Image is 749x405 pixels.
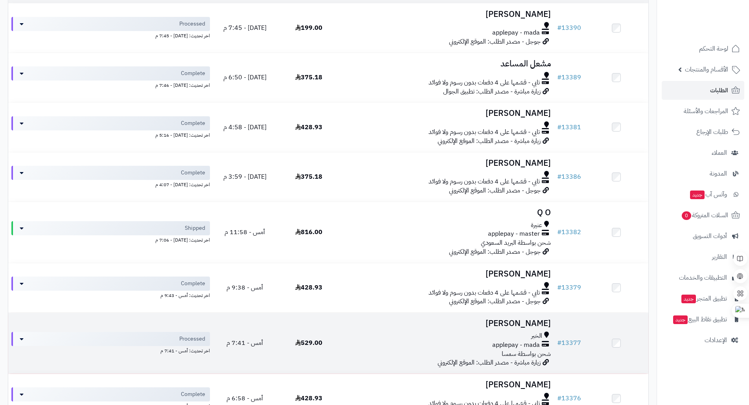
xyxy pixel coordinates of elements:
h3: Q O [344,208,551,217]
a: #13382 [557,227,581,237]
span: # [557,394,561,403]
a: طلبات الإرجاع [662,123,744,141]
a: الطلبات [662,81,744,100]
div: اخر تحديث: [DATE] - 7:46 م [11,81,210,89]
div: اخر تحديث: [DATE] - 7:06 م [11,235,210,244]
span: جديد [690,191,705,199]
span: أدوات التسويق [693,231,727,242]
a: #13386 [557,172,581,181]
a: #13389 [557,73,581,82]
span: # [557,23,561,33]
span: الطلبات [710,85,728,96]
span: تابي - قسّمها على 4 دفعات بدون رسوم ولا فوائد [429,78,540,87]
a: أدوات التسويق [662,227,744,246]
span: applepay - master [488,229,540,238]
span: 199.00 [295,23,322,33]
span: الإعدادات [705,335,727,346]
span: جديد [673,315,688,324]
h3: مشعل المساعد [344,59,551,68]
a: #13379 [557,283,581,292]
span: الخبر [531,332,542,341]
span: # [557,227,561,237]
span: أمس - 6:58 م [226,394,263,403]
span: التقارير [712,251,727,262]
span: تابي - قسّمها على 4 دفعات بدون رسوم ولا فوائد [429,288,540,297]
span: لوحة التحكم [699,43,728,54]
h3: [PERSON_NAME] [344,319,551,328]
span: جوجل - مصدر الطلب: الموقع الإلكتروني [449,297,541,306]
span: Processed [179,20,205,28]
span: 428.93 [295,394,322,403]
span: تطبيق نقاط البيع [672,314,727,325]
span: 0 [682,211,691,220]
span: زيارة مباشرة - مصدر الطلب: الموقع الإلكتروني [438,358,541,367]
span: أمس - 7:41 م [226,338,263,348]
span: السلات المتروكة [681,210,728,221]
div: اخر تحديث: أمس - 7:41 م [11,346,210,354]
span: # [557,338,561,348]
a: وآتس آبجديد [662,185,744,204]
h3: [PERSON_NAME] [344,380,551,389]
a: السلات المتروكة0 [662,206,744,225]
span: Complete [181,70,205,77]
a: تطبيق المتجرجديد [662,289,744,308]
span: applepay - mada [492,341,540,350]
span: Complete [181,280,205,288]
span: 428.93 [295,123,322,132]
span: # [557,172,561,181]
span: المدونة [710,168,727,179]
a: المراجعات والأسئلة [662,102,744,121]
h3: [PERSON_NAME] [344,159,551,168]
span: [DATE] - 4:58 م [223,123,267,132]
h3: [PERSON_NAME] [344,10,551,19]
span: شحن بواسطة سمسا [502,349,551,359]
span: # [557,283,561,292]
span: جديد [681,295,696,303]
span: # [557,73,561,82]
span: Processed [179,335,205,343]
a: #13390 [557,23,581,33]
a: التقارير [662,247,744,266]
div: اخر تحديث: [DATE] - 4:07 م [11,180,210,188]
span: 428.93 [295,283,322,292]
h3: [PERSON_NAME] [344,109,551,118]
span: عنيرة [531,221,542,230]
img: logo-2.png [696,22,742,38]
span: # [557,123,561,132]
span: التطبيقات والخدمات [679,272,727,283]
span: طلبات الإرجاع [696,126,728,137]
h3: [PERSON_NAME] [344,269,551,279]
span: زيارة مباشرة - مصدر الطلب: تطبيق الجوال [443,87,541,96]
span: وآتس آب [689,189,727,200]
span: المراجعات والأسئلة [684,106,728,117]
span: 375.18 [295,73,322,82]
span: جوجل - مصدر الطلب: الموقع الإلكتروني [449,247,541,257]
span: أمس - 11:58 م [225,227,265,237]
span: [DATE] - 6:50 م [223,73,267,82]
span: الأقسام والمنتجات [685,64,728,75]
span: 816.00 [295,227,322,237]
a: #13377 [557,338,581,348]
span: 529.00 [295,338,322,348]
a: المدونة [662,164,744,183]
a: تطبيق نقاط البيعجديد [662,310,744,329]
span: تطبيق المتجر [681,293,727,304]
a: #13376 [557,394,581,403]
a: التطبيقات والخدمات [662,268,744,287]
span: جوجل - مصدر الطلب: الموقع الإلكتروني [449,37,541,46]
div: اخر تحديث: [DATE] - 5:16 م [11,130,210,139]
span: Shipped [185,224,205,232]
span: العملاء [712,147,727,158]
span: Complete [181,119,205,127]
span: applepay - mada [492,28,540,37]
span: شحن بواسطة البريد السعودي [481,238,551,247]
span: 375.18 [295,172,322,181]
a: العملاء [662,143,744,162]
span: جوجل - مصدر الطلب: الموقع الإلكتروني [449,186,541,195]
span: Complete [181,390,205,398]
span: أمس - 9:38 م [226,283,263,292]
div: اخر تحديث: أمس - 9:43 م [11,291,210,299]
span: [DATE] - 7:45 م [223,23,267,33]
a: لوحة التحكم [662,39,744,58]
a: الإعدادات [662,331,744,350]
